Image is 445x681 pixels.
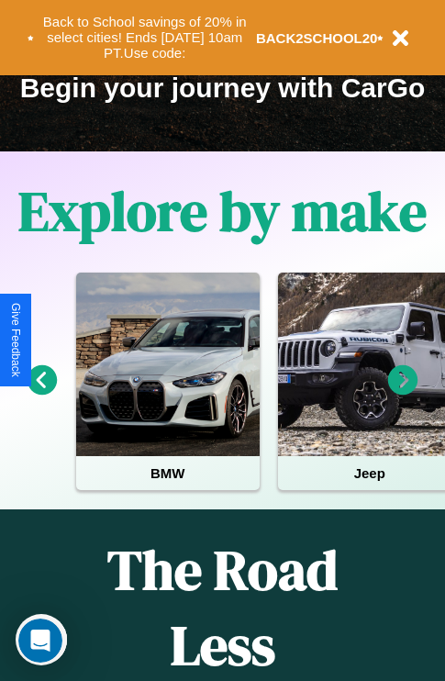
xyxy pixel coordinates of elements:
button: Back to School savings of 20% in select cities! Ends [DATE] 10am PT.Use code: [34,9,256,66]
iframe: Intercom live chat [18,619,62,663]
h4: BMW [76,456,260,490]
div: Give Feedback [9,303,22,377]
b: BACK2SCHOOL20 [256,30,378,46]
h1: Explore by make [18,173,427,249]
iframe: Intercom live chat discovery launcher [16,614,67,665]
div: Open Intercom Messenger [7,7,341,58]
